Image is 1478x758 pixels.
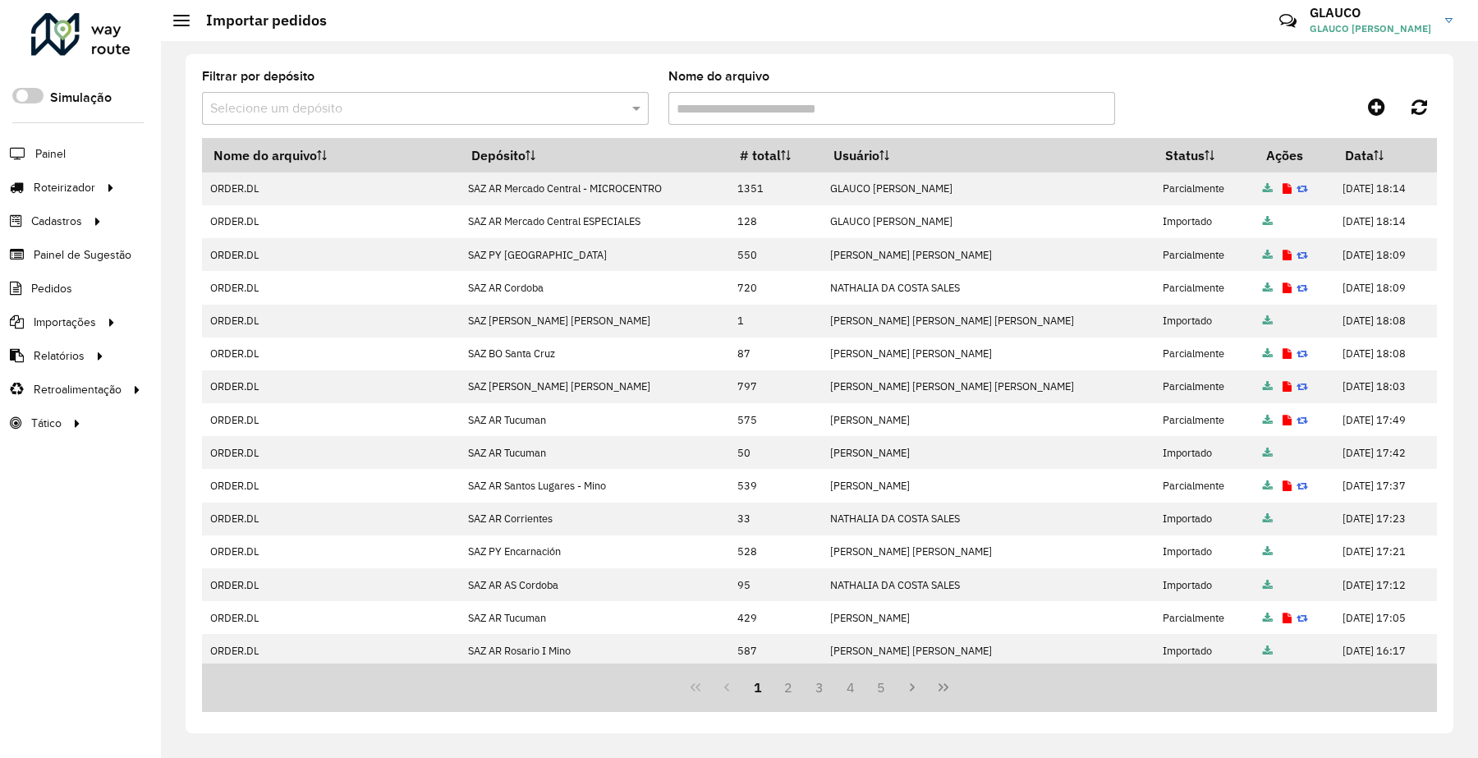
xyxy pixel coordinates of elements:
[1154,436,1255,469] td: Importado
[728,403,822,436] td: 575
[1263,314,1273,328] a: Arquivo completo
[728,238,822,271] td: 550
[460,338,728,370] td: SAZ BO Santa Cruz
[728,305,822,338] td: 1
[460,172,728,205] td: SAZ AR Mercado Central - MICROCENTRO
[202,403,460,436] td: ORDER.DL
[1334,469,1437,502] td: [DATE] 17:37
[1297,248,1308,262] a: Reimportar
[202,568,460,601] td: ORDER.DL
[460,469,728,502] td: SAZ AR Santos Lugares - Mino
[34,246,131,264] span: Painel de Sugestão
[822,535,1154,568] td: [PERSON_NAME] [PERSON_NAME]
[460,535,728,568] td: SAZ PY Encarnación
[1334,436,1437,469] td: [DATE] 17:42
[34,347,85,365] span: Relatórios
[460,138,728,172] th: Depósito
[202,67,314,86] label: Filtrar por depósito
[202,370,460,403] td: ORDER.DL
[460,271,728,304] td: SAZ AR Cordoba
[1154,138,1255,172] th: Status
[202,601,460,634] td: ORDER.DL
[202,469,460,502] td: ORDER.DL
[1283,611,1292,625] a: Exibir log de erros
[34,179,95,196] span: Roteirizador
[1263,181,1273,195] a: Arquivo completo
[822,601,1154,634] td: [PERSON_NAME]
[1297,379,1308,393] a: Reimportar
[1154,568,1255,601] td: Importado
[1154,271,1255,304] td: Parcialmente
[202,338,460,370] td: ORDER.DL
[1334,338,1437,370] td: [DATE] 18:08
[804,672,835,703] button: 3
[1263,248,1273,262] a: Arquivo completo
[728,469,822,502] td: 539
[1334,305,1437,338] td: [DATE] 18:08
[1334,568,1437,601] td: [DATE] 17:12
[460,436,728,469] td: SAZ AR Tucuman
[822,338,1154,370] td: [PERSON_NAME] [PERSON_NAME]
[1334,601,1437,634] td: [DATE] 17:05
[822,503,1154,535] td: NATHALIA DA COSTA SALES
[1334,205,1437,238] td: [DATE] 18:14
[1297,347,1308,361] a: Reimportar
[668,67,769,86] label: Nome do arquivo
[460,370,728,403] td: SAZ [PERSON_NAME] [PERSON_NAME]
[1154,238,1255,271] td: Parcialmente
[822,634,1154,667] td: [PERSON_NAME] [PERSON_NAME]
[202,238,460,271] td: ORDER.DL
[822,469,1154,502] td: [PERSON_NAME]
[190,11,327,30] h2: Importar pedidos
[728,138,822,172] th: # total
[202,271,460,304] td: ORDER.DL
[728,436,822,469] td: 50
[1297,479,1308,493] a: Reimportar
[202,436,460,469] td: ORDER.DL
[835,672,866,703] button: 4
[1154,305,1255,338] td: Importado
[728,172,822,205] td: 1351
[202,205,460,238] td: ORDER.DL
[728,205,822,238] td: 128
[1154,503,1255,535] td: Importado
[202,172,460,205] td: ORDER.DL
[1283,379,1292,393] a: Exibir log de erros
[1334,634,1437,667] td: [DATE] 16:17
[34,314,96,331] span: Importações
[1297,611,1308,625] a: Reimportar
[1154,338,1255,370] td: Parcialmente
[1263,347,1273,361] a: Arquivo completo
[1270,3,1306,39] a: Contato Rápido
[728,568,822,601] td: 95
[822,238,1154,271] td: [PERSON_NAME] [PERSON_NAME]
[822,271,1154,304] td: NATHALIA DA COSTA SALES
[1154,601,1255,634] td: Parcialmente
[460,305,728,338] td: SAZ [PERSON_NAME] [PERSON_NAME]
[728,601,822,634] td: 429
[1154,634,1255,667] td: Importado
[1263,578,1273,592] a: Arquivo completo
[460,403,728,436] td: SAZ AR Tucuman
[822,370,1154,403] td: [PERSON_NAME] [PERSON_NAME] [PERSON_NAME]
[897,672,928,703] button: Next Page
[1334,271,1437,304] td: [DATE] 18:09
[822,436,1154,469] td: [PERSON_NAME]
[822,138,1154,172] th: Usuário
[728,634,822,667] td: 587
[822,205,1154,238] td: GLAUCO [PERSON_NAME]
[1154,403,1255,436] td: Parcialmente
[50,88,112,108] label: Simulação
[1283,413,1292,427] a: Exibir log de erros
[1263,214,1273,228] a: Arquivo completo
[1154,205,1255,238] td: Importado
[928,672,959,703] button: Last Page
[1263,413,1273,427] a: Arquivo completo
[1263,446,1273,460] a: Arquivo completo
[202,634,460,667] td: ORDER.DL
[1283,347,1292,361] a: Exibir log de erros
[1283,248,1292,262] a: Exibir log de erros
[1283,479,1292,493] a: Exibir log de erros
[822,305,1154,338] td: [PERSON_NAME] [PERSON_NAME] [PERSON_NAME]
[822,403,1154,436] td: [PERSON_NAME]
